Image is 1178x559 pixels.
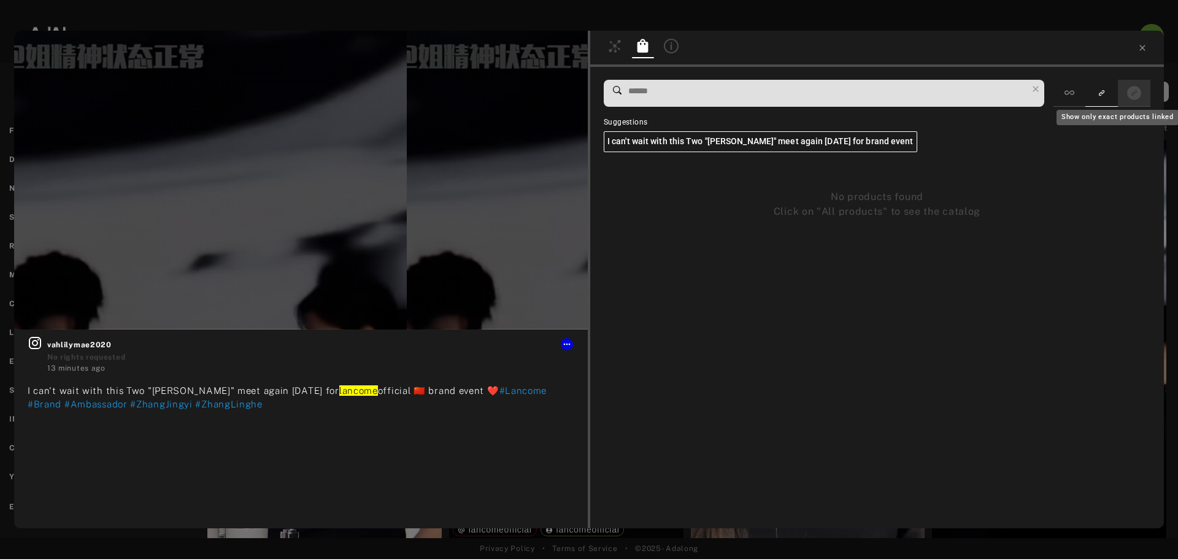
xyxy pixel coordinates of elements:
[613,190,1141,204] div: No products found
[1117,500,1178,559] iframe: Chat Widget
[64,399,193,409] span: #Ambassador #ZhangJingyi
[195,399,262,409] span: #ZhangLinghe
[339,385,378,396] mark: lancome
[28,385,499,396] span: I can't wait with this Two "[PERSON_NAME]" meet again [DATE] for
[47,364,106,372] time: 2025-10-09T12:14:43.000Z
[339,385,499,396] span: official 🇨🇳 brand event ❤️
[604,131,917,152] h6: I can't wait with this Two "[PERSON_NAME]" meet again [DATE] for brand event
[604,117,784,129] span: Suggestions
[613,204,1141,219] div: Click on "All products" to see the catalog
[499,385,547,396] span: #Lancome
[47,339,574,350] span: vahlilymae2020
[47,353,125,361] span: No rights requested
[1090,85,1113,101] button: Show only similar products linked
[1123,85,1145,101] button: Show only exact products linked
[28,399,61,409] span: #Brand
